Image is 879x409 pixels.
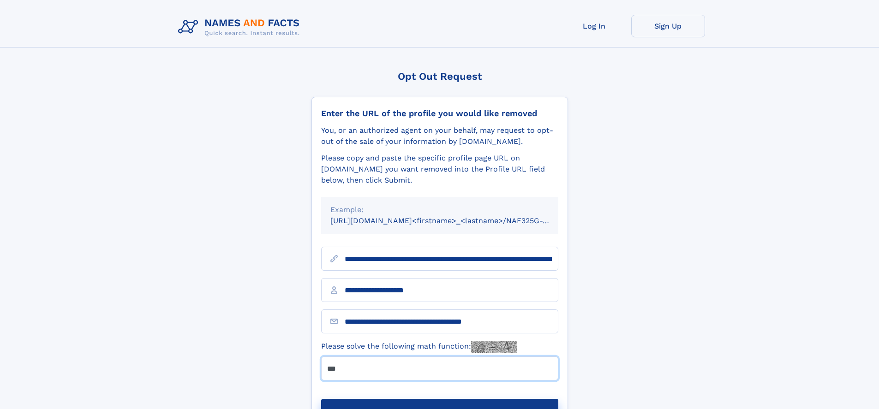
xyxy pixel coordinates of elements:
[174,15,307,40] img: Logo Names and Facts
[557,15,631,37] a: Log In
[631,15,705,37] a: Sign Up
[330,216,576,225] small: [URL][DOMAIN_NAME]<firstname>_<lastname>/NAF325G-xxxxxxxx
[321,341,517,353] label: Please solve the following math function:
[321,108,558,119] div: Enter the URL of the profile you would like removed
[321,153,558,186] div: Please copy and paste the specific profile page URL on [DOMAIN_NAME] you want removed into the Pr...
[311,71,568,82] div: Opt Out Request
[330,204,549,215] div: Example:
[321,125,558,147] div: You, or an authorized agent on your behalf, may request to opt-out of the sale of your informatio...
